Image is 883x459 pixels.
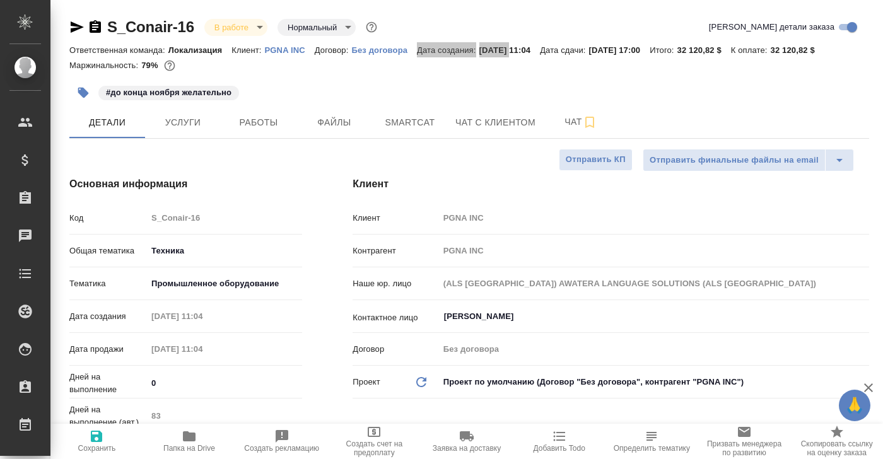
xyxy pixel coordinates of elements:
button: Сохранить [50,424,143,459]
span: Smartcat [380,115,440,131]
span: [PERSON_NAME] детали заказа [709,21,834,33]
input: Пустое поле [439,209,869,227]
button: Создать рекламацию [235,424,328,459]
input: Пустое поле [147,407,302,425]
span: Отправить финальные файлы на email [650,153,819,168]
span: Чат [551,114,611,130]
p: 79% [141,61,161,70]
p: Наше юр. лицо [353,277,438,290]
a: Без договора [351,44,417,55]
p: Контактное лицо [353,311,438,324]
span: Отправить КП [566,153,626,167]
button: Папка на Drive [143,424,236,459]
span: Добавить Todo [533,444,585,453]
p: Дней на выполнение (авт.) [69,404,147,429]
div: split button [643,149,854,171]
a: PGNA INC [265,44,315,55]
input: Пустое поле [147,209,302,227]
p: Тематика [69,277,147,290]
div: Техника [147,240,302,262]
h4: Клиент [353,177,869,192]
span: Работы [228,115,289,131]
input: Пустое поле [147,340,257,358]
svg: Подписаться [582,115,597,130]
p: PGNA INC [265,45,315,55]
input: Пустое поле [439,241,869,260]
button: Создать счет на предоплату [328,424,421,459]
div: В работе [278,19,356,36]
span: 🙏 [844,392,865,419]
p: Дата сдачи: [540,45,588,55]
span: Чат с клиентом [455,115,535,131]
p: Договор: [315,45,352,55]
button: 341628.30 RUB; 2380.00 USD; [161,57,178,74]
p: Дней на выполнение [69,371,147,396]
p: [DATE] 17:00 [589,45,650,55]
p: Контрагент [353,245,438,257]
p: [DATE] 11:04 [479,45,541,55]
span: Сохранить [78,444,116,453]
div: В работе [204,19,267,36]
p: Общая тематика [69,245,147,257]
span: Заявка на доставку [433,444,501,453]
p: Итого: [650,45,677,55]
div: Промышленное оборудование [147,273,302,294]
button: Open [862,315,865,318]
button: Добавить Todo [513,424,605,459]
button: Скопировать ссылку для ЯМессенджера [69,20,85,35]
span: Создать рекламацию [244,444,319,453]
p: Код [69,212,147,224]
span: Определить тематику [614,444,690,453]
span: Призвать менеджера по развитию [706,439,783,457]
span: Файлы [304,115,365,131]
span: Детали [77,115,137,131]
button: Определить тематику [605,424,698,459]
p: Клиент: [231,45,264,55]
span: Папка на Drive [163,444,215,453]
span: Услуги [153,115,213,131]
a: S_Conair-16 [107,18,194,35]
input: Пустое поле [439,340,869,358]
button: Скопировать ссылку [88,20,103,35]
button: Нормальный [284,22,341,33]
button: Добавить тэг [69,79,97,107]
button: Заявка на доставку [421,424,513,459]
p: Маржинальность: [69,61,141,70]
span: до конца ноября желательно [97,86,240,97]
p: Дата создания [69,310,147,323]
input: Пустое поле [439,274,869,293]
button: Призвать менеджера по развитию [698,424,791,459]
p: Дата создания: [417,45,479,55]
p: 32 120,82 $ [771,45,824,55]
button: В работе [211,22,252,33]
p: Ответственная команда: [69,45,168,55]
button: Отправить финальные файлы на email [643,149,826,171]
button: Отправить КП [559,149,633,171]
p: Проект [353,376,380,388]
div: Проект по умолчанию (Договор "Без договора", контрагент "PGNA INC") [439,371,869,393]
button: Скопировать ссылку на оценку заказа [790,424,883,459]
p: К оплате: [731,45,771,55]
p: #до конца ноября желательно [106,86,231,99]
input: Пустое поле [147,307,257,325]
p: Без договора [351,45,417,55]
span: Скопировать ссылку на оценку заказа [798,439,875,457]
h4: Основная информация [69,177,302,192]
p: Клиент [353,212,438,224]
p: Дата продажи [69,343,147,356]
input: ✎ Введи что-нибудь [147,374,302,392]
button: 🙏 [839,390,870,421]
span: Создать счет на предоплату [336,439,413,457]
p: Договор [353,343,438,356]
button: Доп статусы указывают на важность/срочность заказа [363,19,380,35]
p: 32 120,82 $ [677,45,731,55]
p: Локализация [168,45,232,55]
